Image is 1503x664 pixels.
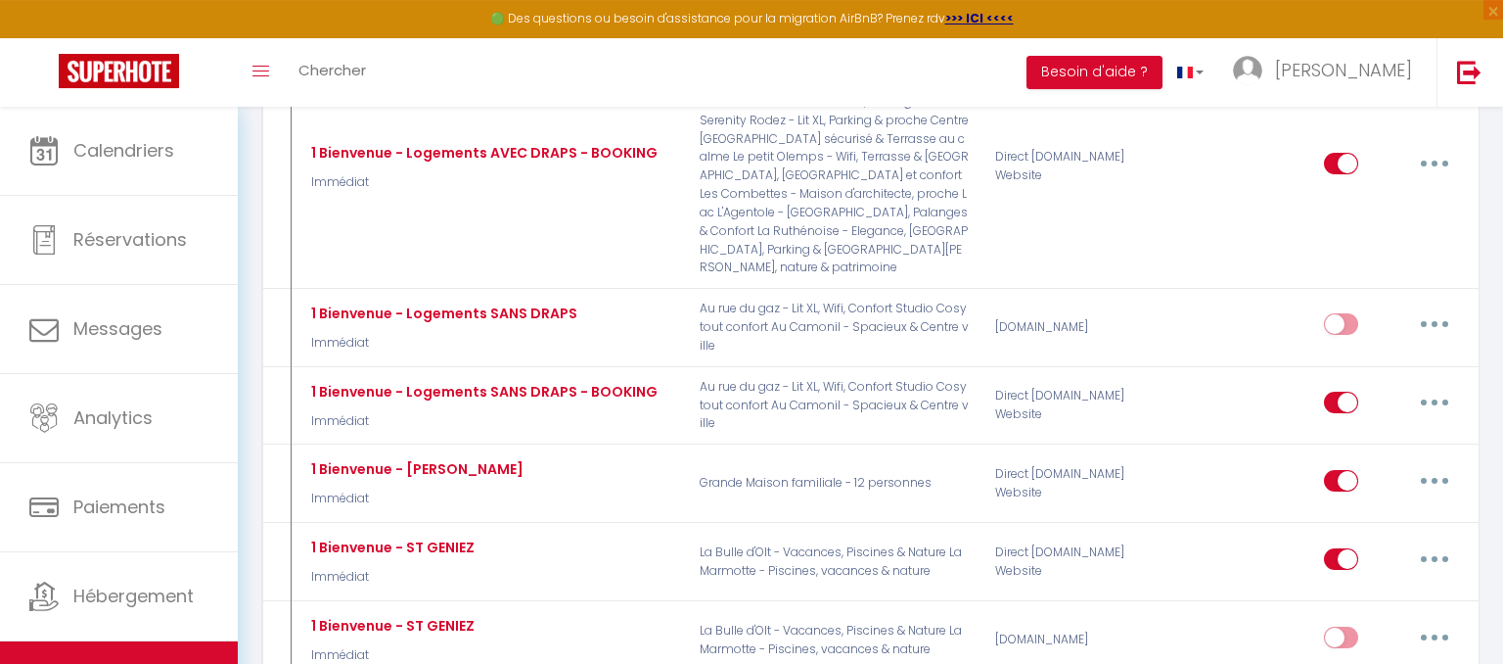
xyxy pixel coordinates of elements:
div: 1 Bienvenue - [PERSON_NAME] [306,458,524,480]
img: ... [1233,56,1262,85]
span: Calendriers [73,138,174,163]
p: Grande Maison familiale - 12 personnes [687,455,982,512]
p: Immédiat [306,490,524,508]
span: Messages [73,316,162,341]
img: logout [1457,60,1481,84]
p: Au rue du gaz - Lit XL, Wifi, Confort Studio Cosy tout confort Au Camonil - Spacieux & Centre ville [687,377,982,434]
span: Hébergement [73,584,194,608]
div: 1 Bienvenue - Logements AVEC DRAPS - BOOKING [306,142,658,164]
div: Direct [DOMAIN_NAME] Website [982,534,1179,591]
div: 1 Bienvenue - ST GENIEZ [306,615,475,637]
div: Direct [DOMAIN_NAME] Website [982,377,1179,434]
p: Immédiat [306,173,658,192]
a: ... [PERSON_NAME] [1218,38,1436,107]
span: Paiements [73,495,165,519]
span: Réservations [73,227,187,252]
span: Analytics [73,405,153,430]
div: [DOMAIN_NAME] [982,299,1179,356]
span: Chercher [298,60,366,80]
p: Immédiat [306,412,658,431]
p: Au rue du gaz - Lit XL, Wifi, Confort Studio Cosy tout confort Au Camonil - Spacieux & Centre ville [687,299,982,356]
div: 1 Bienvenue - Logements SANS DRAPS [306,303,577,324]
div: Direct [DOMAIN_NAME] Website [982,56,1179,277]
span: [PERSON_NAME] [1275,58,1412,82]
a: >>> ICI <<<< [945,10,1014,26]
p: La Bulle d'Olt - Vacances, Piscines & Nature La Marmotte - Piscines, vacances & nature [687,534,982,591]
p: Immédiat [306,334,577,353]
div: Direct [DOMAIN_NAME] Website [982,455,1179,512]
div: 1 Bienvenue - ST GENIEZ [306,537,475,558]
img: Super Booking [59,54,179,88]
p: Immédiat [306,568,475,587]
button: Besoin d'aide ? [1026,56,1162,89]
p: Maison de Vacances - Nature & Confort Le Nid Ruthénois - Climatisation, Confort & Terrasse Le Coc... [687,56,982,277]
div: 1 Bienvenue - Logements SANS DRAPS - BOOKING [306,381,658,403]
a: Chercher [284,38,381,107]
